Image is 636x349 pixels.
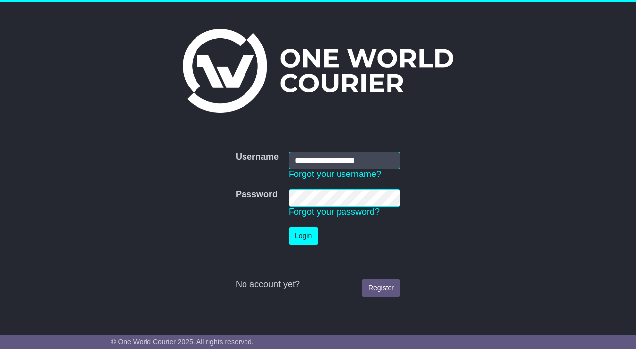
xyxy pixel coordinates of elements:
span: © One World Courier 2025. All rights reserved. [111,338,254,346]
div: No account yet? [236,279,400,290]
a: Register [362,279,400,297]
a: Forgot your password? [289,207,380,217]
a: Forgot your username? [289,169,381,179]
img: One World [183,29,453,113]
button: Login [289,227,318,245]
label: Password [236,189,278,200]
label: Username [236,152,279,163]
